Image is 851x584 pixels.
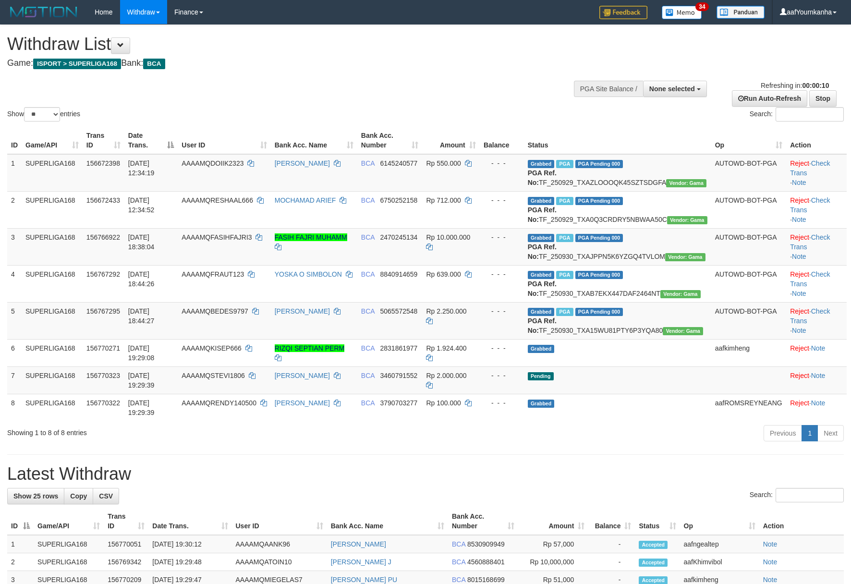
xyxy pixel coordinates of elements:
[556,160,573,168] span: Marked by aafsoycanthlai
[817,425,844,441] a: Next
[448,508,518,535] th: Bank Acc. Number: activate to sort column ascending
[275,372,330,379] a: [PERSON_NAME]
[361,399,375,407] span: BCA
[452,558,465,566] span: BCA
[480,127,524,154] th: Balance
[86,307,120,315] span: 156767295
[452,576,465,584] span: BCA
[786,154,847,192] td: · ·
[357,127,423,154] th: Bank Acc. Number: activate to sort column ascending
[786,302,847,339] td: · ·
[639,541,668,549] span: Accepted
[763,558,778,566] a: Note
[64,488,93,504] a: Copy
[484,232,520,242] div: - - -
[422,127,479,154] th: Amount: activate to sort column ascending
[7,5,80,19] img: MOTION_logo.png
[182,307,248,315] span: AAAAMQBEDES9797
[790,159,809,167] a: Reject
[99,492,113,500] span: CSV
[574,81,643,97] div: PGA Site Balance /
[33,59,121,69] span: ISPORT > SUPERLIGA168
[790,233,809,241] a: Reject
[484,158,520,168] div: - - -
[361,196,375,204] span: BCA
[763,540,778,548] a: Note
[426,307,466,315] span: Rp 2.250.000
[524,191,711,228] td: TF_250929_TXA0Q3CRDRY5NBWAA50C
[790,307,830,325] a: Check Trans
[790,399,809,407] a: Reject
[665,253,705,261] span: Vendor URL: https://trx31.1velocity.biz
[811,372,826,379] a: Note
[232,553,327,571] td: AAAAMQATOIN10
[528,280,557,297] b: PGA Ref. No:
[7,265,22,302] td: 4
[178,127,270,154] th: User ID: activate to sort column ascending
[528,271,555,279] span: Grabbed
[275,344,344,352] a: RIZQI SEPTIAN PERM
[148,553,231,571] td: [DATE] 19:29:48
[575,160,623,168] span: PGA Pending
[599,6,647,19] img: Feedback.jpg
[426,270,461,278] span: Rp 639.000
[275,307,330,315] a: [PERSON_NAME]
[182,372,245,379] span: AAAAMQSTEVI1806
[7,464,844,484] h1: Latest Withdraw
[528,308,555,316] span: Grabbed
[426,233,470,241] span: Rp 10.000.000
[467,576,505,584] span: Copy 8015168699 to clipboard
[790,270,809,278] a: Reject
[104,508,148,535] th: Trans ID: activate to sort column ascending
[750,488,844,502] label: Search:
[93,488,119,504] a: CSV
[128,270,155,288] span: [DATE] 18:44:26
[556,234,573,242] span: Marked by aafsoumeymey
[331,576,397,584] a: [PERSON_NAME] PU
[128,307,155,325] span: [DATE] 18:44:27
[22,265,83,302] td: SUPERLIGA168
[790,372,809,379] a: Reject
[128,372,155,389] span: [DATE] 19:29:39
[484,306,520,316] div: - - -
[7,508,34,535] th: ID: activate to sort column descending
[182,159,243,167] span: AAAAMQDOIIK2323
[7,35,558,54] h1: Withdraw List
[776,488,844,502] input: Search:
[639,559,668,567] span: Accepted
[128,233,155,251] span: [DATE] 18:38:04
[7,366,22,394] td: 7
[786,366,847,394] td: ·
[711,127,787,154] th: Op: activate to sort column ascending
[22,228,83,265] td: SUPERLIGA168
[361,344,375,352] span: BCA
[556,271,573,279] span: Marked by aafsoycanthlai
[275,196,336,204] a: MOCHAMAD ARIEF
[528,160,555,168] span: Grabbed
[643,81,707,97] button: None selected
[361,372,375,379] span: BCA
[22,154,83,192] td: SUPERLIGA168
[588,553,635,571] td: -
[790,270,830,288] a: Check Trans
[518,508,588,535] th: Amount: activate to sort column ascending
[524,127,711,154] th: Status
[182,196,253,204] span: AAAAMQRESHAAL666
[361,159,375,167] span: BCA
[750,107,844,122] label: Search:
[528,317,557,334] b: PGA Ref. No:
[380,233,417,241] span: Copy 2470245134 to clipboard
[22,302,83,339] td: SUPERLIGA168
[380,344,417,352] span: Copy 2831861977 to clipboard
[790,307,809,315] a: Reject
[22,127,83,154] th: Game/API: activate to sort column ascending
[792,253,806,260] a: Note
[680,535,759,553] td: aafngealtep
[182,399,256,407] span: AAAAMQRENDY140500
[717,6,765,19] img: panduan.png
[763,576,778,584] a: Note
[711,394,787,421] td: aafROMSREYNEANG
[426,344,466,352] span: Rp 1.924.400
[86,233,120,241] span: 156766922
[34,553,104,571] td: SUPERLIGA168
